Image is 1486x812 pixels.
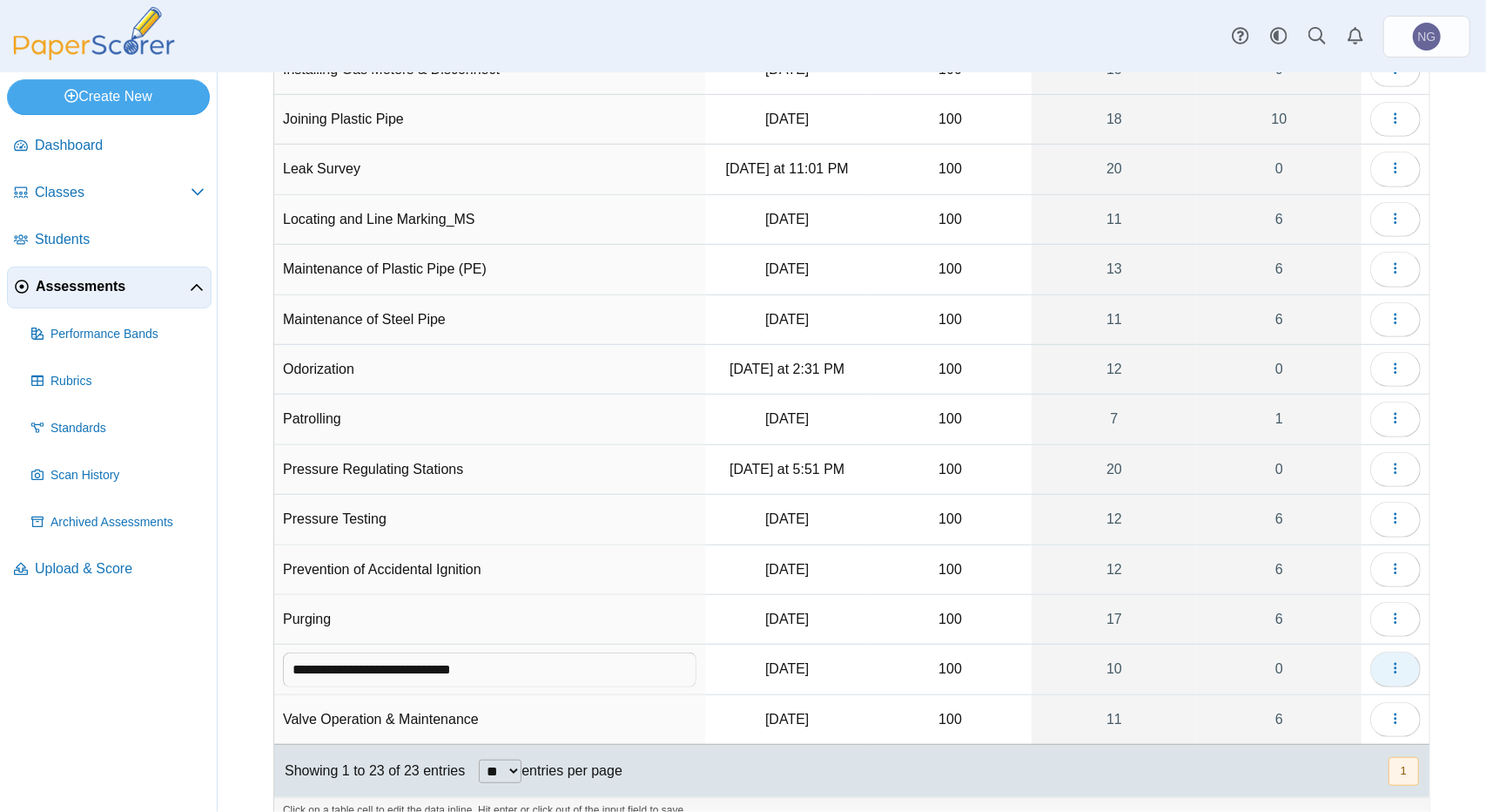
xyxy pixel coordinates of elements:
[35,136,205,155] span: Dashboard
[869,145,1032,194] td: 100
[274,545,705,595] td: Prevention of Accidental Ignition
[869,95,1032,145] td: 100
[765,661,809,676] time: Jun 22, 2025 at 5:15 PM
[730,462,844,477] time: Aug 9, 2025 at 5:51 PM
[24,361,212,403] a: Rubrics
[730,362,844,376] time: Aug 8, 2025 at 2:31 PM
[7,7,181,60] img: PaperScorer
[869,495,1032,545] td: 100
[1032,245,1197,294] a: 13
[765,261,809,276] time: Jun 21, 2025 at 9:32 PM
[24,455,212,497] a: Scan History
[24,314,212,355] a: Performance Bands
[1197,495,1362,544] a: 6
[765,712,809,727] time: Jun 23, 2025 at 10:41 AM
[1032,395,1197,443] a: 7
[1197,695,1362,744] a: 6
[274,595,705,645] td: Purging
[1197,395,1362,443] a: 1
[1032,145,1197,193] a: 20
[274,745,465,797] div: Showing 1 to 23 of 23 entries
[7,173,212,214] a: Classes
[1336,17,1375,56] a: Alerts
[35,183,191,202] span: Classes
[50,373,205,390] span: Rubrics
[765,511,809,526] time: Jun 23, 2025 at 10:09 AM
[1032,95,1197,144] a: 18
[1032,695,1197,744] a: 11
[36,277,190,296] span: Assessments
[1197,645,1362,694] a: 0
[1032,445,1197,494] a: 20
[274,395,705,444] td: Patrolling
[765,562,809,577] time: Jun 22, 2025 at 10:14 PM
[274,145,705,194] td: Leak Survey
[274,695,705,745] td: Valve Operation & Maintenance
[869,645,1032,694] td: 100
[765,612,809,626] time: Jun 19, 2025 at 2:47 PM
[7,79,210,114] a: Create New
[1197,245,1362,294] a: 6
[1032,345,1197,394] a: 12
[765,212,809,227] time: Jun 21, 2025 at 3:33 PM
[50,326,205,343] span: Performance Bands
[24,408,212,450] a: Standards
[1197,295,1362,344] a: 6
[274,345,705,395] td: Odorization
[765,312,809,327] time: Jun 21, 2025 at 6:07 PM
[1032,195,1197,244] a: 11
[869,695,1032,745] td: 100
[521,763,622,778] label: entries per page
[869,245,1032,294] td: 100
[7,549,212,591] a: Upload & Score
[765,112,809,126] time: Jun 23, 2025 at 8:58 AM
[1032,295,1197,344] a: 11
[869,345,1032,395] td: 100
[35,230,205,249] span: Students
[7,267,212,308] a: Assessments
[869,545,1032,595] td: 100
[274,195,705,245] td: Locating and Line Marking_MS
[869,195,1032,245] td: 100
[274,495,705,545] td: Pressure Testing
[1197,595,1362,644] a: 6
[765,62,809,77] time: Jun 23, 2025 at 2:40 PM
[1197,195,1362,244] a: 6
[1197,145,1362,193] a: 0
[1032,645,1197,694] a: 10
[7,125,212,167] a: Dashboard
[24,502,212,544] a: Archived Assessments
[50,420,205,437] span: Standards
[869,395,1032,444] td: 100
[7,48,181,63] a: PaperScorer
[726,161,849,176] time: Aug 9, 2025 at 11:01 PM
[1197,445,1362,494] a: 0
[1383,16,1470,58] a: Nathan Green
[1413,23,1441,51] span: Nathan Green
[274,295,705,345] td: Maintenance of Steel Pipe
[869,295,1032,345] td: 100
[1032,545,1197,594] a: 12
[869,595,1032,645] td: 100
[50,467,205,484] span: Scan History
[35,559,205,579] span: Upload & Score
[274,445,705,495] td: Pressure Regulating Stations
[1032,595,1197,644] a: 17
[765,411,809,426] time: Jun 24, 2025 at 9:02 PM
[1197,95,1362,144] a: 10
[1389,757,1419,786] button: 1
[274,245,705,294] td: Maintenance of Plastic Pipe (PE)
[50,514,205,531] span: Archived Assessments
[274,95,705,145] td: Joining Plastic Pipe
[1418,30,1436,43] span: Nathan Green
[869,445,1032,495] td: 100
[7,220,212,261] a: Students
[1032,495,1197,544] a: 12
[1197,545,1362,594] a: 6
[1197,345,1362,394] a: 0
[1387,757,1419,786] nav: pagination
